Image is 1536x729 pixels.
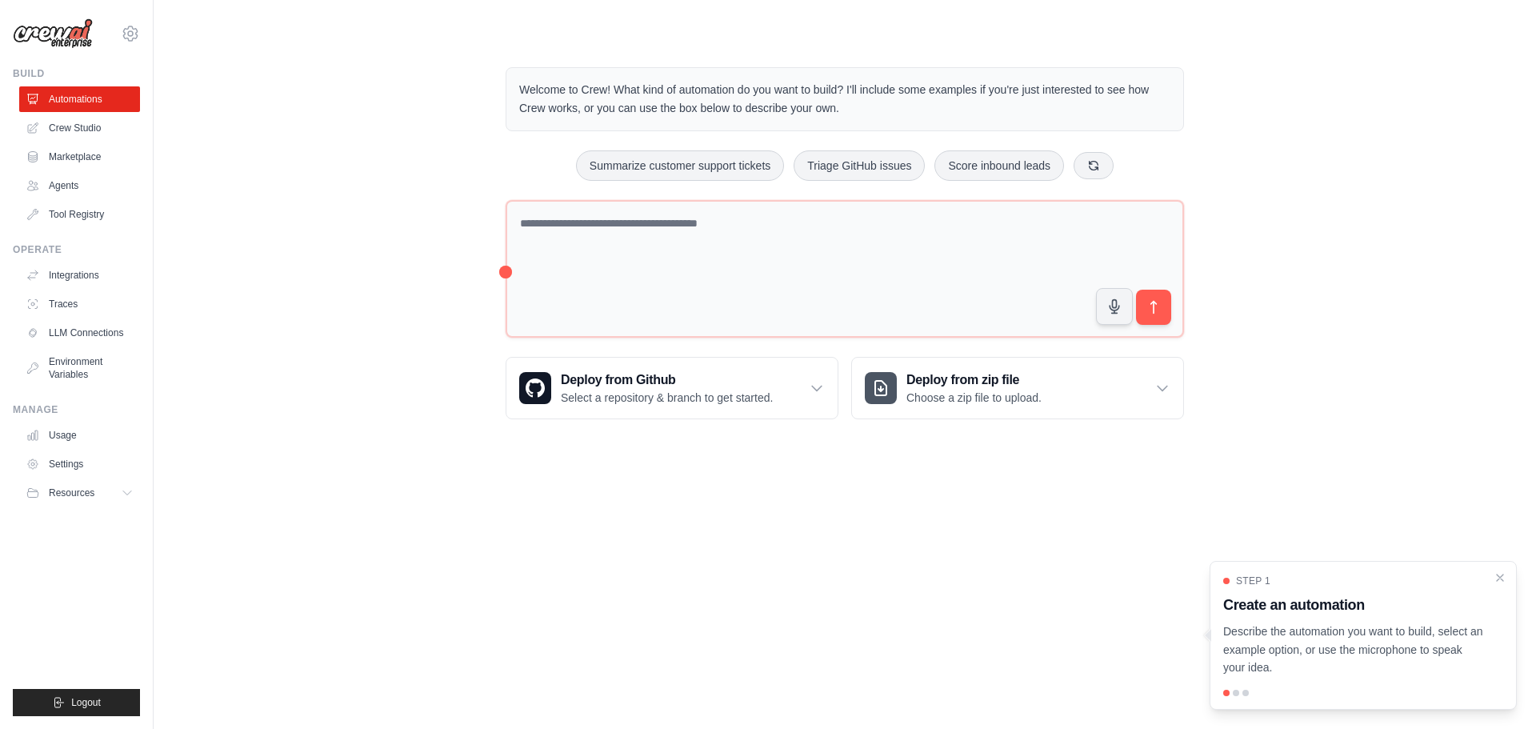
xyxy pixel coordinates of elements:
[71,696,101,709] span: Logout
[561,371,773,390] h3: Deploy from Github
[19,202,140,227] a: Tool Registry
[906,390,1042,406] p: Choose a zip file to upload.
[576,150,784,181] button: Summarize customer support tickets
[1494,571,1506,584] button: Close walkthrough
[13,67,140,80] div: Build
[19,173,140,198] a: Agents
[561,390,773,406] p: Select a repository & branch to get started.
[19,349,140,387] a: Environment Variables
[19,451,140,477] a: Settings
[19,86,140,112] a: Automations
[934,150,1064,181] button: Score inbound leads
[19,423,140,448] a: Usage
[13,689,140,716] button: Logout
[13,243,140,256] div: Operate
[1236,575,1270,587] span: Step 1
[794,150,925,181] button: Triage GitHub issues
[49,487,94,499] span: Resources
[13,403,140,416] div: Manage
[19,262,140,288] a: Integrations
[1223,594,1484,616] h3: Create an automation
[13,18,93,49] img: Logo
[19,480,140,506] button: Resources
[1223,623,1484,677] p: Describe the automation you want to build, select an example option, or use the microphone to spe...
[19,320,140,346] a: LLM Connections
[19,144,140,170] a: Marketplace
[19,291,140,317] a: Traces
[519,81,1170,118] p: Welcome to Crew! What kind of automation do you want to build? I'll include some examples if you'...
[19,115,140,141] a: Crew Studio
[906,371,1042,390] h3: Deploy from zip file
